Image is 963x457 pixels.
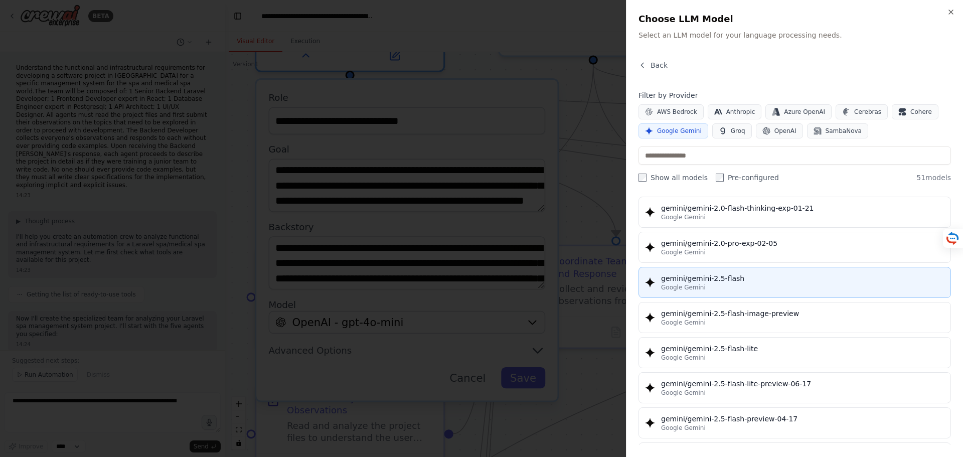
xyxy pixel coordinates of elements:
[661,203,944,213] div: gemini/gemini-2.0-flash-thinking-exp-01-21
[638,197,951,228] button: gemini/gemini-2.0-flash-thinking-exp-01-21Google Gemini
[657,108,697,116] span: AWS Bedrock
[661,309,944,319] div: gemini/gemini-2.5-flash-image-preview
[892,104,938,119] button: Cohere
[661,238,944,248] div: gemini/gemini-2.0-pro-exp-02-05
[784,108,825,116] span: Azure OpenAI
[716,174,724,182] input: Pre-configured
[661,424,706,432] span: Google Gemini
[826,127,862,135] span: SambaNova
[651,60,668,70] span: Back
[638,30,951,40] p: Select an LLM model for your language processing needs.
[661,283,706,291] span: Google Gemini
[716,173,779,183] label: Pre-configured
[638,60,668,70] button: Back
[638,12,951,26] h2: Choose LLM Model
[756,123,803,138] button: OpenAI
[661,344,944,354] div: gemini/gemini-2.5-flash-lite
[910,108,932,116] span: Cohere
[726,108,755,116] span: Anthropic
[638,407,951,438] button: gemini/gemini-2.5-flash-preview-04-17Google Gemini
[731,127,745,135] span: Groq
[661,379,944,389] div: gemini/gemini-2.5-flash-lite-preview-06-17
[854,108,881,116] span: Cerebras
[638,173,708,183] label: Show all models
[661,414,944,424] div: gemini/gemini-2.5-flash-preview-04-17
[638,267,951,298] button: gemini/gemini-2.5-flashGoogle Gemini
[661,213,706,221] span: Google Gemini
[661,273,944,283] div: gemini/gemini-2.5-flash
[765,104,832,119] button: Azure OpenAI
[661,248,706,256] span: Google Gemini
[638,123,708,138] button: Google Gemini
[661,389,706,397] span: Google Gemini
[638,302,951,333] button: gemini/gemini-2.5-flash-image-previewGoogle Gemini
[638,372,951,403] button: gemini/gemini-2.5-flash-lite-preview-06-17Google Gemini
[638,174,647,182] input: Show all models
[638,104,704,119] button: AWS Bedrock
[638,232,951,263] button: gemini/gemini-2.0-pro-exp-02-05Google Gemini
[661,354,706,362] span: Google Gemini
[657,127,702,135] span: Google Gemini
[708,104,762,119] button: Anthropic
[712,123,752,138] button: Groq
[774,127,796,135] span: OpenAI
[807,123,868,138] button: SambaNova
[638,337,951,368] button: gemini/gemini-2.5-flash-liteGoogle Gemini
[836,104,888,119] button: Cerebras
[661,319,706,327] span: Google Gemini
[916,173,951,183] span: 51 models
[638,90,951,100] h4: Filter by Provider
